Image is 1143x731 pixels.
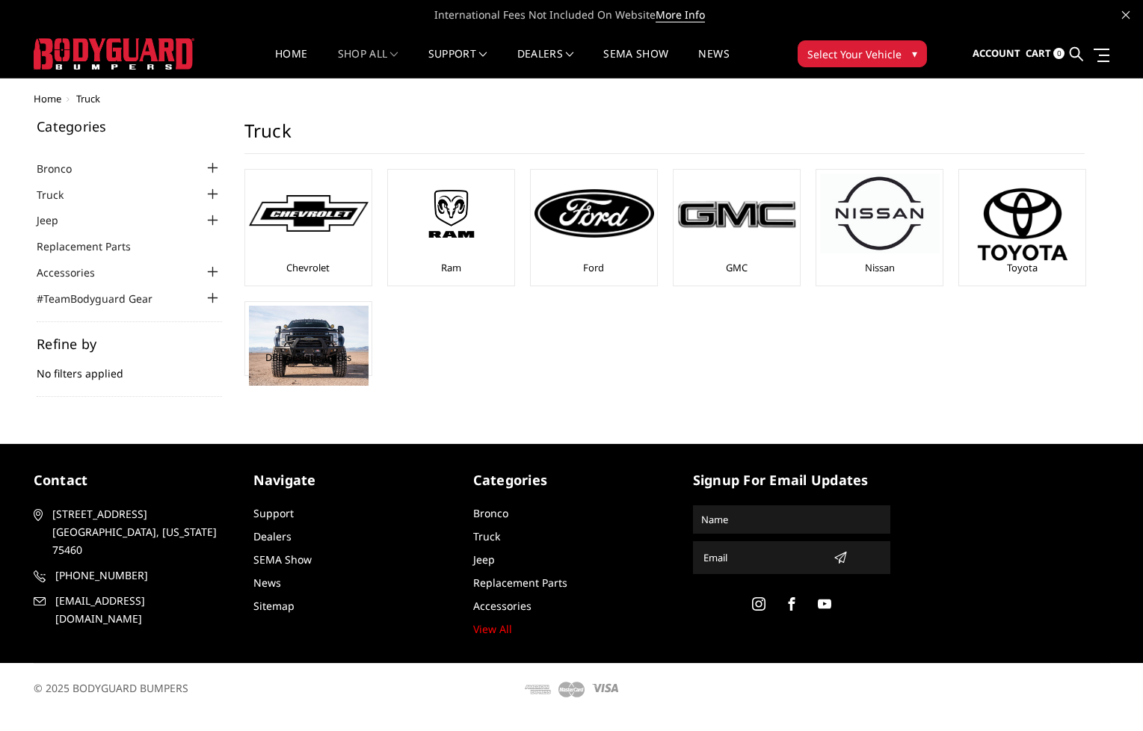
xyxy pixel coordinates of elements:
[583,261,604,274] a: Ford
[52,505,226,559] span: [STREET_ADDRESS] [GEOGRAPHIC_DATA], [US_STATE] 75460
[912,46,917,61] span: ▾
[55,592,229,628] span: [EMAIL_ADDRESS][DOMAIN_NAME]
[473,470,671,490] h5: Categories
[807,46,902,62] span: Select Your Vehicle
[275,49,307,78] a: Home
[865,261,895,274] a: Nissan
[697,546,828,570] input: Email
[244,120,1085,154] h1: Truck
[473,599,532,613] a: Accessories
[253,576,281,590] a: News
[286,261,330,274] a: Chevrolet
[798,40,927,67] button: Select Your Vehicle
[37,265,114,280] a: Accessories
[1026,46,1051,60] span: Cart
[253,470,451,490] h5: Navigate
[253,552,312,567] a: SEMA Show
[1026,34,1065,74] a: Cart 0
[253,506,294,520] a: Support
[37,212,77,228] a: Jeep
[1053,48,1065,59] span: 0
[517,49,574,78] a: Dealers
[338,49,398,78] a: shop all
[441,261,461,274] a: Ram
[34,92,61,105] a: Home
[973,46,1020,60] span: Account
[34,681,188,695] span: © 2025 BODYGUARD BUMPERS
[603,49,668,78] a: SEMA Show
[253,599,295,613] a: Sitemap
[698,49,729,78] a: News
[76,92,100,105] span: Truck
[34,592,231,628] a: [EMAIL_ADDRESS][DOMAIN_NAME]
[473,506,508,520] a: Bronco
[37,291,171,306] a: #TeamBodyguard Gear
[37,337,222,351] h5: Refine by
[428,49,487,78] a: Support
[37,187,82,203] a: Truck
[265,351,351,364] a: DBL Designs Trucks
[34,470,231,490] h5: contact
[656,7,705,22] a: More Info
[34,567,231,585] a: [PHONE_NUMBER]
[34,38,194,70] img: BODYGUARD BUMPERS
[473,552,495,567] a: Jeep
[473,622,512,636] a: View All
[693,470,890,490] h5: signup for email updates
[37,161,90,176] a: Bronco
[37,337,222,397] div: No filters applied
[726,261,748,274] a: GMC
[253,529,292,543] a: Dealers
[1007,261,1038,274] a: Toyota
[37,238,150,254] a: Replacement Parts
[55,567,229,585] span: [PHONE_NUMBER]
[37,120,222,133] h5: Categories
[473,576,567,590] a: Replacement Parts
[473,529,500,543] a: Truck
[973,34,1020,74] a: Account
[695,508,888,531] input: Name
